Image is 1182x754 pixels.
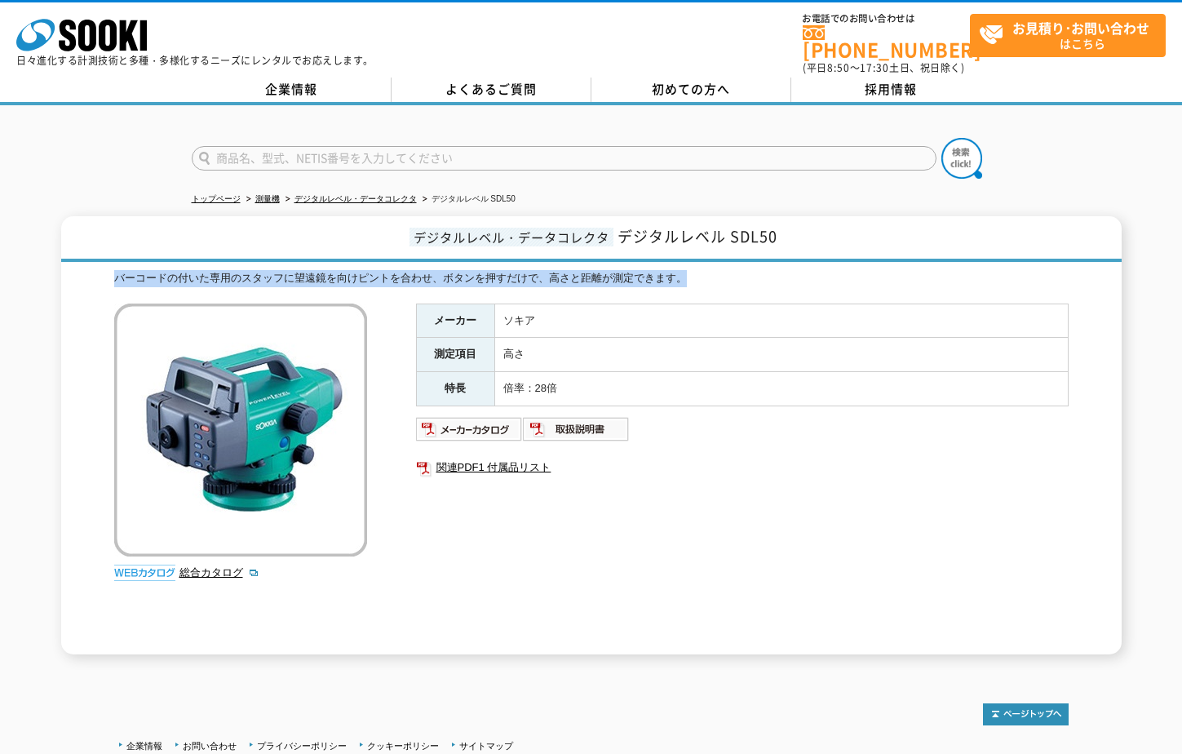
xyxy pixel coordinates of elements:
[494,372,1068,406] td: 倍率：28倍
[983,703,1069,725] img: トップページへ
[416,372,494,406] th: 特長
[255,194,280,203] a: 測量機
[494,304,1068,338] td: ソキア
[970,14,1166,57] a: お見積り･お問い合わせはこちら
[126,741,162,751] a: 企業情報
[652,80,730,98] span: 初めての方へ
[618,225,777,247] span: デジタルレベル SDL50
[941,138,982,179] img: btn_search.png
[192,194,241,203] a: トップページ
[257,741,347,751] a: プライバシーポリシー
[114,304,367,557] img: デジタルレベル SDL50
[827,60,850,75] span: 8:50
[419,191,516,208] li: デジタルレベル SDL50
[416,427,523,439] a: メーカーカタログ
[114,270,1069,287] div: バーコードの付いた専用のスタッフに望遠鏡を向けピントを合わせ、ボタンを押すだけで、高さと距離が測定できます。
[523,416,630,442] img: 取扱説明書
[803,25,970,59] a: [PHONE_NUMBER]
[179,566,259,579] a: 総合カタログ
[192,146,936,171] input: 商品名、型式、NETIS番号を入力してください
[294,194,417,203] a: デジタルレベル・データコレクタ
[803,14,970,24] span: お電話でのお問い合わせは
[416,338,494,372] th: 測定項目
[791,78,991,102] a: 採用情報
[523,427,630,439] a: 取扱説明書
[494,338,1068,372] td: 高さ
[860,60,889,75] span: 17:30
[367,741,439,751] a: クッキーポリシー
[416,304,494,338] th: メーカー
[183,741,237,751] a: お問い合わせ
[979,15,1165,55] span: はこちら
[16,55,374,65] p: 日々進化する計測技術と多種・多様化するニーズにレンタルでお応えします。
[591,78,791,102] a: 初めての方へ
[416,416,523,442] img: メーカーカタログ
[392,78,591,102] a: よくあるご質問
[114,565,175,581] img: webカタログ
[192,78,392,102] a: 企業情報
[416,457,1069,478] a: 関連PDF1 付属品リスト
[1012,18,1149,38] strong: お見積り･お問い合わせ
[459,741,513,751] a: サイトマップ
[803,60,964,75] span: (平日 ～ 土日、祝日除く)
[409,228,613,246] span: デジタルレベル・データコレクタ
